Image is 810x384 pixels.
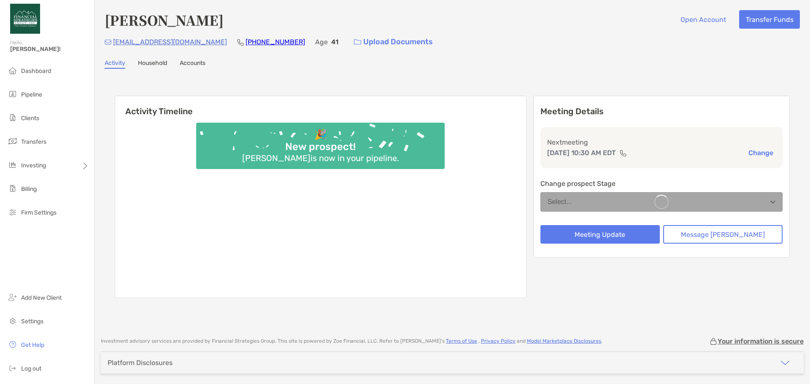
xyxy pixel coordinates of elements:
span: Investing [21,162,46,169]
img: dashboard icon [8,65,18,75]
a: Terms of Use [446,338,477,344]
img: billing icon [8,183,18,193]
img: Email Icon [105,40,111,45]
img: pipeline icon [8,89,18,99]
p: Investment advisory services are provided by Financial Strategies Group . This site is powered by... [101,338,602,344]
span: Add New Client [21,294,62,301]
button: Change [746,148,776,157]
img: get-help icon [8,339,18,349]
img: settings icon [8,316,18,326]
span: Firm Settings [21,209,57,216]
img: button icon [354,39,361,45]
button: Meeting Update [540,225,660,244]
img: Zoe Logo [10,3,40,34]
span: Pipeline [21,91,42,98]
a: Household [138,59,167,69]
button: Open Account [674,10,732,29]
span: Dashboard [21,67,51,75]
div: New prospect! [282,141,359,153]
a: Privacy Policy [481,338,516,344]
p: Meeting Details [540,106,783,117]
span: [PERSON_NAME]! [10,46,89,53]
span: Billing [21,185,37,193]
p: 41 [331,37,338,47]
a: Activity [105,59,125,69]
img: Phone Icon [237,39,244,46]
span: Get Help [21,341,44,349]
a: [PHONE_NUMBER] [246,38,305,46]
div: 🎉 [311,129,330,141]
span: Clients [21,115,39,122]
h4: [PERSON_NAME] [105,10,224,30]
button: Transfer Funds [739,10,800,29]
h6: Activity Timeline [115,96,526,116]
a: Model Marketplace Disclosures [527,338,601,344]
img: investing icon [8,160,18,170]
img: transfers icon [8,136,18,146]
img: firm-settings icon [8,207,18,217]
span: Settings [21,318,43,325]
img: icon arrow [780,358,790,368]
p: [EMAIL_ADDRESS][DOMAIN_NAME] [113,37,227,47]
div: [PERSON_NAME] is now in your pipeline. [239,153,402,163]
button: Message [PERSON_NAME] [663,225,783,244]
img: logout icon [8,363,18,373]
p: Age [315,37,328,47]
p: [DATE] 10:30 AM EDT [547,148,616,158]
p: Your information is secure [718,337,804,345]
img: communication type [619,150,627,156]
span: Transfers [21,138,46,145]
img: clients icon [8,113,18,123]
p: Next meeting [547,137,776,148]
div: Platform Disclosures [108,359,173,367]
p: Change prospect Stage [540,178,783,189]
a: Accounts [180,59,205,69]
span: Log out [21,365,41,372]
a: Upload Documents [348,33,438,51]
img: add_new_client icon [8,292,18,302]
